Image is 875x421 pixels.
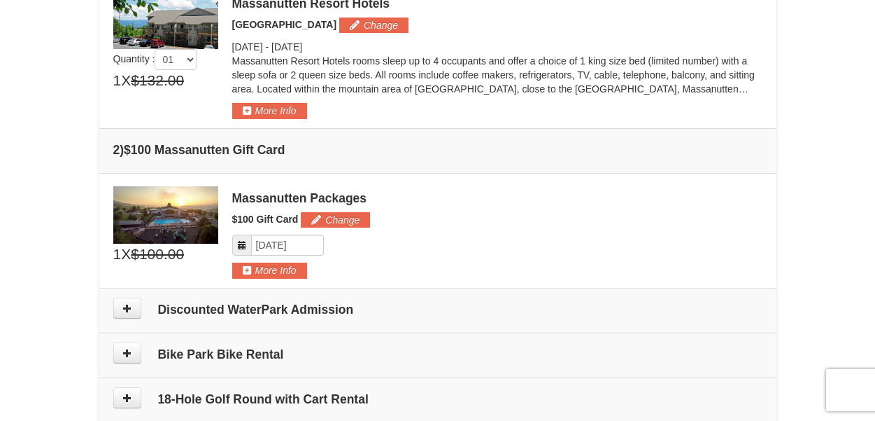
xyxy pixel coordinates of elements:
[301,212,370,228] button: Change
[131,244,184,265] span: $100.00
[113,244,122,265] span: 1
[339,18,408,33] button: Change
[232,191,762,205] div: Massanutten Packages
[113,70,122,91] span: 1
[265,41,269,53] span: -
[113,347,762,361] h4: Bike Park Bike Rental
[120,143,124,157] span: )
[121,244,131,265] span: X
[232,214,299,225] span: $100 Gift Card
[232,263,307,278] button: More Info
[232,103,307,118] button: More Info
[113,392,762,406] h4: 18-Hole Golf Round with Cart Rental
[113,53,197,64] span: Quantity :
[131,70,184,91] span: $132.00
[232,41,263,53] span: [DATE]
[113,303,762,317] h4: Discounted WaterPark Admission
[271,41,302,53] span: [DATE]
[232,19,337,30] span: [GEOGRAPHIC_DATA]
[232,54,762,96] p: Massanutten Resort Hotels rooms sleep up to 4 occupants and offer a choice of 1 king size bed (li...
[121,70,131,91] span: X
[113,143,762,157] h4: 2 $100 Massanutten Gift Card
[113,186,218,244] img: 6619879-1.jpg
